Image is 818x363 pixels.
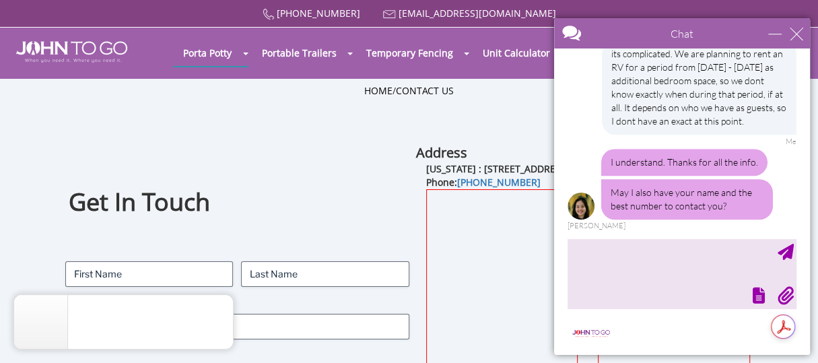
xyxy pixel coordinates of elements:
input: Email [65,314,409,339]
a: Temporary Fencing [355,40,463,66]
iframe: Live Chat Box [546,10,818,363]
img: JOHN to go [16,41,127,63]
a: Contact Us [396,84,454,97]
b: Address [416,143,467,162]
b: Phone: [426,176,541,189]
a: Porta Potty [173,40,242,66]
a: Portable Trailers [251,40,346,66]
input: First Name [65,261,233,287]
a: Home [364,84,393,97]
h1: Get In Touch [69,186,405,219]
img: Mail [383,10,396,19]
input: Last Name [241,261,409,287]
b: [US_STATE] : [STREET_ADDRESS] [426,162,570,175]
img: Call [263,9,274,20]
a: Unit Calculator [472,40,559,66]
a: [PHONE_NUMBER] [457,176,541,189]
a: [EMAIL_ADDRESS][DOMAIN_NAME] [399,7,556,20]
a: [PHONE_NUMBER] [277,7,360,20]
ul: / [364,84,454,98]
